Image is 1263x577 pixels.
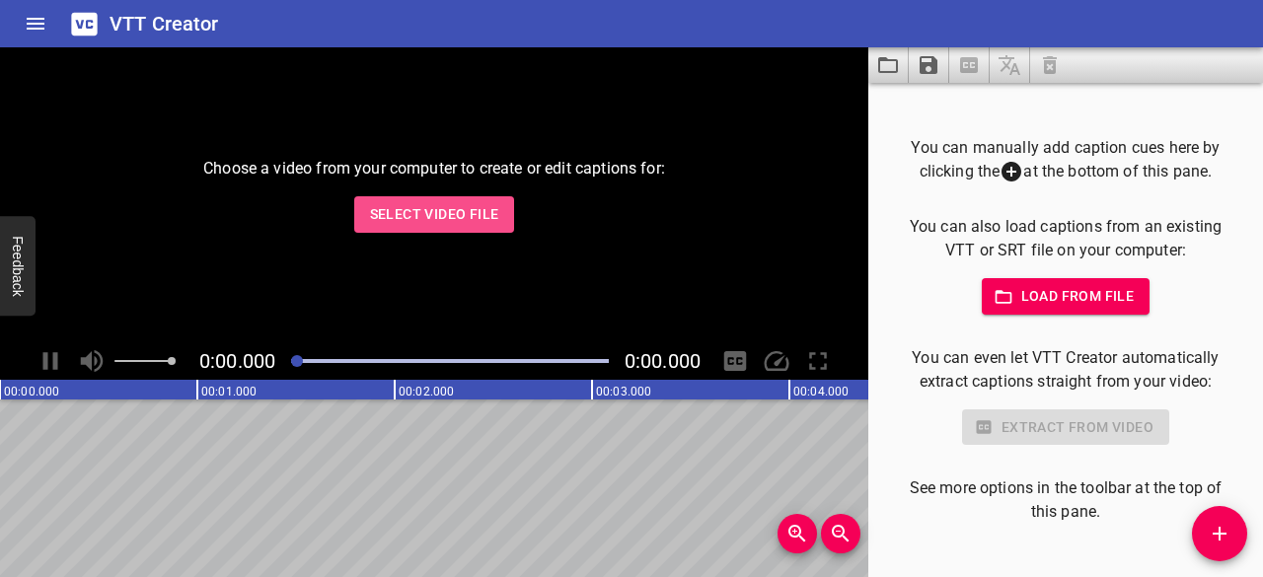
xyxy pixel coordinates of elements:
p: You can also load captions from an existing VTT or SRT file on your computer: [900,215,1231,262]
button: Load from file [982,278,1151,315]
h6: VTT Creator [110,8,219,39]
button: Select Video File [354,196,515,233]
text: 00:04.000 [793,385,849,398]
div: Playback Speed [758,342,795,380]
p: You can even let VTT Creator automatically extract captions straight from your video: [900,346,1231,394]
p: You can manually add caption cues here by clicking the at the bottom of this pane. [900,136,1231,184]
button: Zoom In [778,514,817,553]
text: 00:00.000 [4,385,59,398]
button: Zoom Out [821,514,860,553]
svg: Load captions from file [876,53,900,77]
text: 00:03.000 [596,385,651,398]
div: Play progress [291,359,609,363]
svg: Save captions to file [917,53,940,77]
span: Load from file [998,284,1135,309]
button: Save captions to file [909,47,949,83]
div: Hide/Show Captions [716,342,754,380]
p: See more options in the toolbar at the top of this pane. [900,476,1231,524]
button: Add Cue [1192,506,1247,561]
span: Current Time [199,349,275,373]
text: 00:02.000 [399,385,454,398]
span: Select Video File [370,202,499,227]
p: Choose a video from your computer to create or edit captions for: [203,157,665,180]
div: Select a video in the pane to the left to use this feature [900,409,1231,446]
button: Load captions from file [868,47,909,83]
span: Add some captions below, then you can translate them. [990,47,1030,83]
div: Toggle Full Screen [799,342,837,380]
text: 00:01.000 [201,385,257,398]
span: Select a video in the pane to the left, then you can automatically extract captions. [949,47,990,83]
span: Video Duration [625,349,701,373]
